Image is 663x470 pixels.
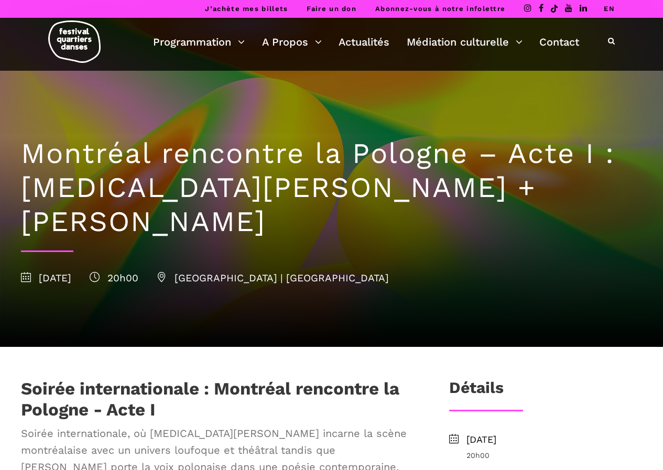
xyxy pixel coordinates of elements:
span: [DATE] [21,272,71,284]
span: [DATE] [466,432,642,447]
a: Contact [539,33,579,51]
a: Abonnez-vous à notre infolettre [375,5,505,13]
a: Médiation culturelle [407,33,523,51]
a: Actualités [339,33,389,51]
a: A Propos [262,33,322,51]
a: Faire un don [307,5,356,13]
h1: Montréal rencontre la Pologne – Acte I : [MEDICAL_DATA][PERSON_NAME] + [PERSON_NAME] [21,137,642,238]
img: logo-fqd-med [48,20,101,63]
h1: Soirée internationale : Montréal rencontre la Pologne - Acte I [21,378,415,420]
a: Programmation [153,33,245,51]
a: J’achète mes billets [205,5,288,13]
a: EN [604,5,615,13]
span: 20h00 [466,450,642,461]
span: [GEOGRAPHIC_DATA] | [GEOGRAPHIC_DATA] [157,272,389,284]
h3: Détails [449,378,504,405]
span: 20h00 [90,272,138,284]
